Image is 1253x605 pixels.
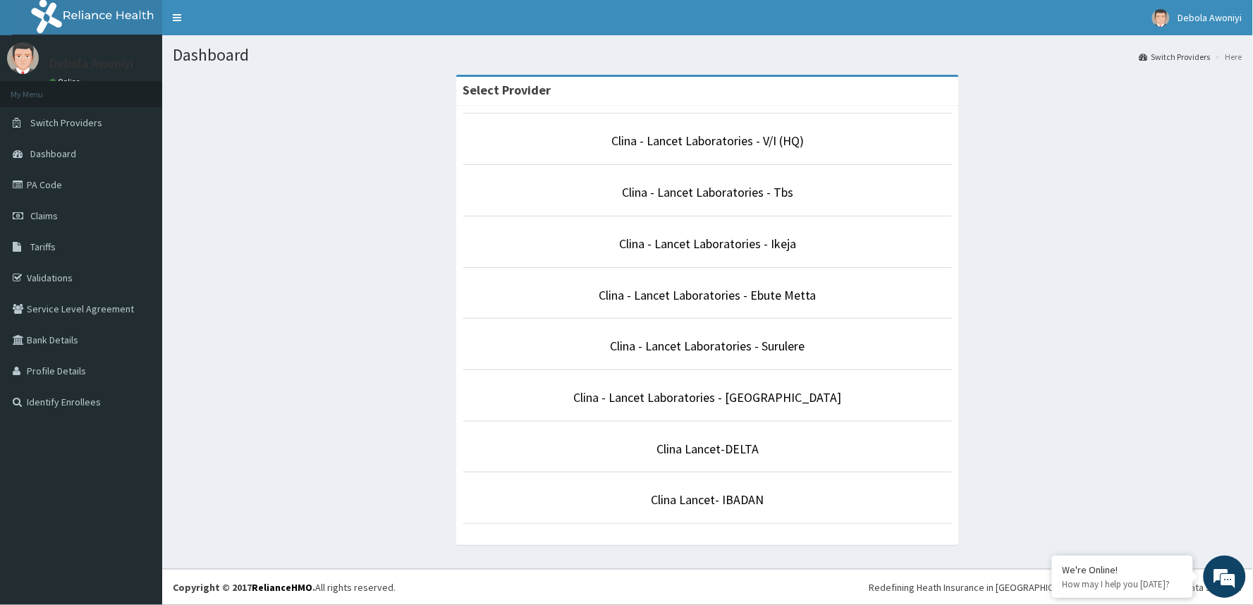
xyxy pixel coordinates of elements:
[652,491,764,508] a: Clina Lancet- IBADAN
[622,184,793,200] a: Clina - Lancet Laboratories - Tbs
[49,57,133,70] p: Debola Awoniyi
[30,240,56,253] span: Tariffs
[1063,563,1182,576] div: We're Online!
[1063,578,1182,590] p: How may I help you today?
[619,236,796,252] a: Clina - Lancet Laboratories - Ikeja
[599,287,817,303] a: Clina - Lancet Laboratories - Ebute Metta
[1152,9,1170,27] img: User Image
[7,42,39,74] img: User Image
[611,338,805,354] a: Clina - Lancet Laboratories - Surulere
[30,209,58,222] span: Claims
[656,441,759,457] a: Clina Lancet-DELTA
[162,569,1253,605] footer: All rights reserved.
[173,46,1242,64] h1: Dashboard
[869,580,1242,594] div: Redefining Heath Insurance in [GEOGRAPHIC_DATA] using Telemedicine and Data Science!
[173,581,315,594] strong: Copyright © 2017 .
[30,147,76,160] span: Dashboard
[611,133,804,149] a: Clina - Lancet Laboratories - V/I (HQ)
[573,389,842,405] a: Clina - Lancet Laboratories - [GEOGRAPHIC_DATA]
[30,116,102,129] span: Switch Providers
[1139,51,1211,63] a: Switch Providers
[1212,51,1242,63] li: Here
[1178,11,1242,24] span: Debola Awoniyi
[49,77,83,87] a: Online
[252,581,312,594] a: RelianceHMO
[463,82,551,98] strong: Select Provider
